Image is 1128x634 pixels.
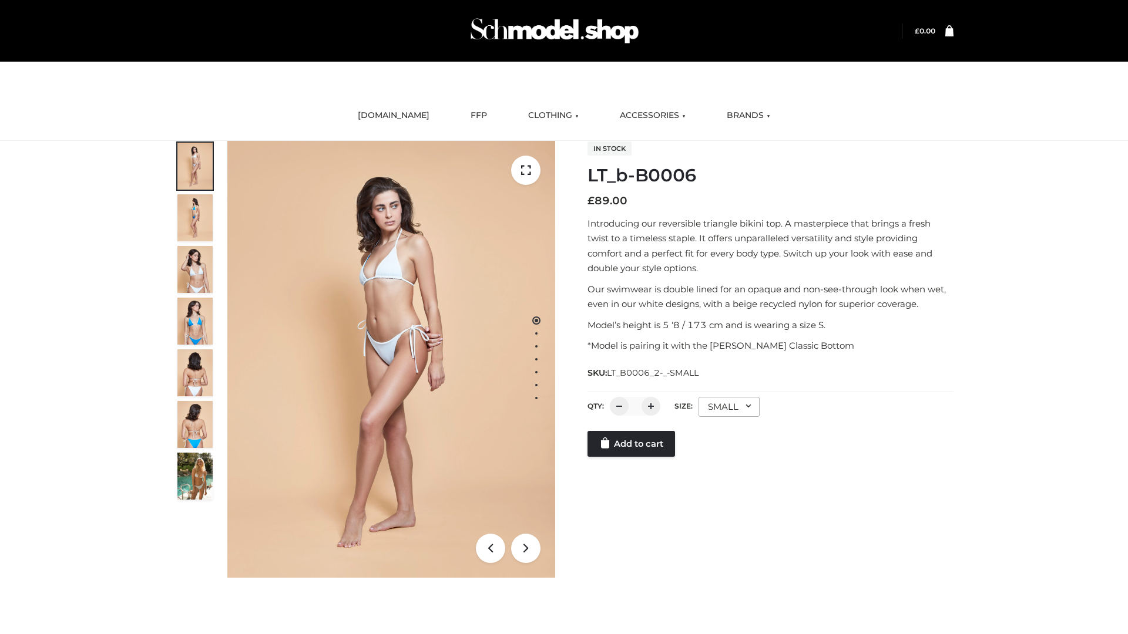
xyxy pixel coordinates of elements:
img: ArielClassicBikiniTop_CloudNine_AzureSky_OW114ECO_7-scaled.jpg [177,349,213,396]
label: QTY: [587,402,604,410]
a: BRANDS [718,103,779,129]
a: [DOMAIN_NAME] [349,103,438,129]
h1: LT_b-B0006 [587,165,954,186]
img: Schmodel Admin 964 [466,8,643,54]
span: LT_B0006_2-_-SMALL [607,367,699,378]
span: SKU: [587,366,700,380]
bdi: 89.00 [587,194,627,207]
img: ArielClassicBikiniTop_CloudNine_AzureSky_OW114ECO_8-scaled.jpg [177,401,213,448]
img: ArielClassicBikiniTop_CloudNine_AzureSky_OW114ECO_1 [227,141,555,578]
a: ACCESSORIES [611,103,694,129]
img: ArielClassicBikiniTop_CloudNine_AzureSky_OW114ECO_3-scaled.jpg [177,246,213,293]
p: Model’s height is 5 ‘8 / 173 cm and is wearing a size S. [587,318,954,333]
label: Size: [674,402,693,410]
img: ArielClassicBikiniTop_CloudNine_AzureSky_OW114ECO_1-scaled.jpg [177,143,213,190]
span: £ [915,26,919,35]
p: Introducing our reversible triangle bikini top. A masterpiece that brings a fresh twist to a time... [587,216,954,276]
a: £0.00 [915,26,935,35]
img: ArielClassicBikiniTop_CloudNine_AzureSky_OW114ECO_2-scaled.jpg [177,194,213,241]
img: Arieltop_CloudNine_AzureSky2.jpg [177,453,213,500]
a: Add to cart [587,431,675,457]
p: Our swimwear is double lined for an opaque and non-see-through look when wet, even in our white d... [587,282,954,312]
span: £ [587,194,595,207]
span: In stock [587,141,632,156]
a: CLOTHING [519,103,587,129]
div: SMALL [699,397,760,417]
bdi: 0.00 [915,26,935,35]
img: ArielClassicBikiniTop_CloudNine_AzureSky_OW114ECO_4-scaled.jpg [177,298,213,345]
p: *Model is pairing it with the [PERSON_NAME] Classic Bottom [587,338,954,353]
a: FFP [462,103,496,129]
